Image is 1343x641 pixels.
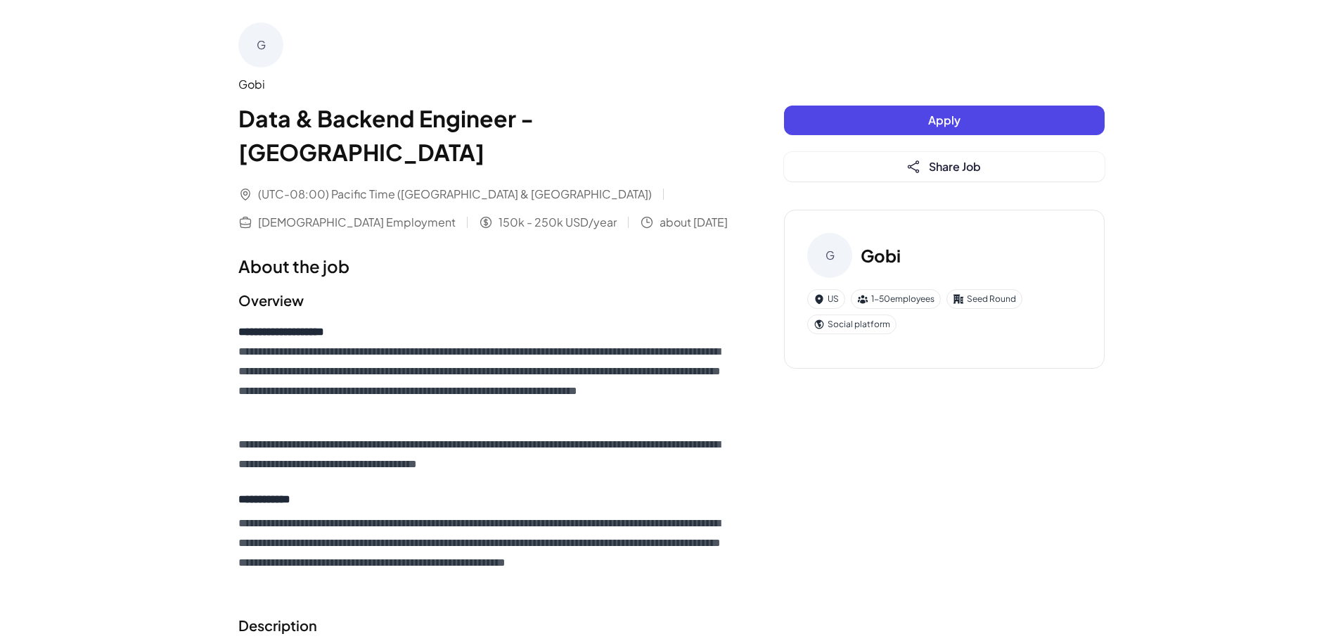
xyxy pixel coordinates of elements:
h1: Data & Backend Engineer - [GEOGRAPHIC_DATA] [238,101,728,169]
span: [DEMOGRAPHIC_DATA] Employment [258,214,456,231]
button: Share Job [784,152,1105,182]
span: Share Job [929,159,981,174]
span: about [DATE] [660,214,728,231]
span: 150k - 250k USD/year [499,214,617,231]
div: 1-50 employees [851,289,941,309]
div: US [807,289,845,309]
h2: Overview [238,290,728,311]
span: (UTC-08:00) Pacific Time ([GEOGRAPHIC_DATA] & [GEOGRAPHIC_DATA]) [258,186,652,203]
h2: Description [238,615,728,636]
h1: About the job [238,253,728,279]
div: Gobi [238,76,728,93]
button: Apply [784,106,1105,135]
div: Social platform [807,315,897,334]
h3: Gobi [861,243,901,268]
span: Apply [928,113,960,127]
div: G [807,233,852,278]
div: Seed Round [946,289,1022,309]
div: G [238,23,283,68]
